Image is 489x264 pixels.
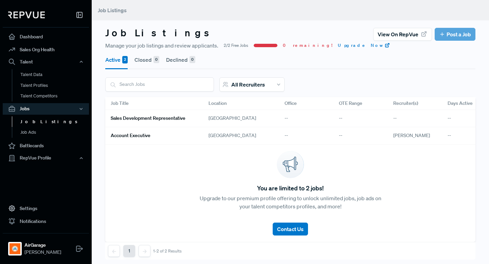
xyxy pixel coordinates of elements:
span: [PERSON_NAME] [24,249,61,256]
span: [PERSON_NAME] [393,132,430,138]
div: -- [333,127,388,145]
span: You are limited to 2 jobs! [257,184,324,193]
span: Office [285,100,297,107]
h6: Sales Development Representative [111,115,185,121]
p: Upgrade to our premium profile offering to unlock unlimited jobs, job ads on your talent competit... [198,194,383,210]
button: Jobs [3,103,89,115]
div: 0 [153,56,159,63]
div: -- [333,110,388,127]
span: [GEOGRAPHIC_DATA] [209,132,256,139]
img: RepVue [8,12,45,18]
span: Job Listings [98,7,127,14]
img: AirGarage [10,243,20,254]
span: Location [209,100,227,107]
div: -- [279,127,333,145]
span: Job Title [111,100,129,107]
a: Job Ads [12,127,98,138]
span: -- [393,115,397,121]
button: 1 [123,245,135,257]
div: 2 [122,56,128,63]
span: [GEOGRAPHIC_DATA] [209,115,256,122]
a: Job Listings [12,116,98,127]
button: Declined 0 [166,50,195,69]
span: Days Active [448,100,473,107]
span: Contact Us [277,226,304,232]
a: Settings [3,202,89,215]
div: 1-2 of 2 Results [153,249,182,253]
nav: pagination [108,245,182,257]
span: View on RepVue [378,30,418,38]
button: Contact Us [273,223,308,235]
button: Active 2 [105,50,128,69]
a: AirGarageAirGarage[PERSON_NAME] [3,233,89,259]
button: View on RepVue [373,28,432,41]
button: RepVue Profile [3,152,89,164]
div: -- [279,110,333,127]
button: Talent [3,56,89,68]
span: OTE Range [339,100,362,107]
a: Notifications [3,215,89,228]
a: Upgrade Now [338,42,390,49]
a: Talent Competitors [12,91,98,101]
a: Sales Development Representative [111,113,192,124]
button: Next [139,245,150,257]
span: 2/2 Free Jobs [224,42,248,49]
img: announcement [277,151,304,178]
a: Dashboard [3,30,89,43]
div: 0 [189,56,195,63]
input: Search Jobs [106,78,214,91]
span: Recruiter(s) [393,100,418,107]
a: Contact Us [273,217,308,235]
button: Closed 0 [134,50,159,69]
a: Battlecards [3,139,89,152]
h3: Job Listings [105,27,215,39]
a: Sales Org Health [3,43,89,56]
h6: Account Executive [111,133,150,138]
span: Manage your job listings and review applicants. [105,41,218,50]
a: Account Executive [111,130,192,142]
span: All Recruiters [231,81,265,88]
strong: AirGarage [24,242,61,249]
a: Talent Profiles [12,80,98,91]
a: Talent Data [12,69,98,80]
span: 0 remaining! [283,42,332,49]
button: Previous [108,245,120,257]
